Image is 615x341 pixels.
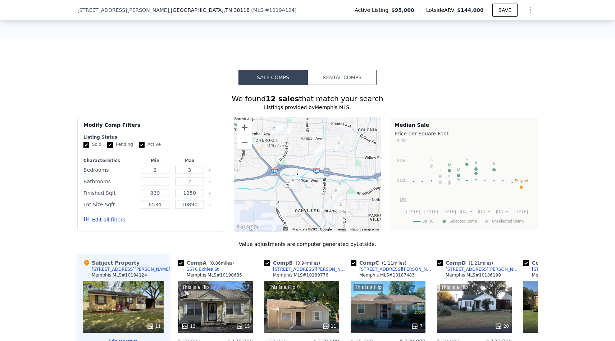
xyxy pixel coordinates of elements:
div: 4119 Chippewa Rd [332,187,340,199]
text: B [457,167,460,171]
div: 1391 Jeannine St [270,125,278,138]
div: Comp A [178,259,237,266]
span: 1.11 [383,261,393,266]
div: Finished Sqft [83,188,136,198]
span: ( miles) [293,261,323,266]
text: Subject [515,179,528,183]
span: MLS [253,7,264,13]
div: ( ) [251,6,297,14]
span: Map data ©2025 Google [292,227,332,231]
text: E [493,161,495,166]
div: 3413 Kimball Ave [284,127,292,139]
a: 1676 Echles St [178,266,219,272]
div: 3062 Claudette Rd [334,198,342,211]
div: Bathrooms [83,176,136,187]
text: [DATE] [460,209,474,214]
input: Sold [83,142,89,148]
button: Zoom out [237,135,252,149]
div: Comp D [437,259,496,266]
a: Report a map error [350,227,379,231]
text: [DATE] [478,209,492,214]
button: Sale Comps [238,70,307,85]
div: This is a Flip [267,284,297,291]
text: $150 [397,158,407,163]
div: [STREET_ADDRESS][PERSON_NAME] [446,266,520,272]
button: Clear [208,169,211,172]
text: K [448,175,451,179]
div: Memphis MLS # 10196070 [532,272,587,278]
a: [STREET_ADDRESS][PERSON_NAME] [264,266,348,272]
div: [STREET_ADDRESS] [532,266,575,272]
text: [DATE] [496,209,510,214]
text: G [430,158,433,162]
div: [STREET_ADDRESS][PERSON_NAME] [92,266,170,272]
div: Characteristics [83,158,136,163]
text: $100 [397,178,407,183]
div: Bedrooms [83,165,136,175]
text: L [457,171,460,175]
button: Zoom in [237,120,252,135]
div: Comp E [523,259,582,266]
span: $95,000 [391,6,414,14]
a: [STREET_ADDRESS][PERSON_NAME] [437,266,520,272]
button: Rental Comps [307,70,377,85]
label: Active [139,142,161,148]
text: F [475,165,477,169]
span: , TN 38118 [224,7,250,13]
div: 15 [236,323,250,330]
div: 3865 Elliston Rd [316,144,324,156]
div: 3267 Harris Ave [274,135,282,147]
div: 3274 Crete Ave [275,125,283,137]
div: 11 [147,323,161,330]
button: Clear [208,180,211,183]
text: Selected Comp [450,219,477,224]
svg: A chart. [395,139,533,229]
text: Unselected Comp [492,219,524,224]
span: , [GEOGRAPHIC_DATA] [169,6,250,14]
button: Clear [208,192,211,195]
div: Lot Size Sqft [83,199,136,210]
span: ( miles) [466,261,496,266]
span: Lotside ARV [426,6,457,14]
div: [STREET_ADDRESS][PERSON_NAME] [273,266,348,272]
span: 0.86 [211,261,221,266]
text: C [465,156,468,160]
div: 7 [411,323,423,330]
div: Comp C [351,259,409,266]
text: $200 [397,138,407,143]
input: Pending [107,142,113,148]
text: $50 [399,198,406,203]
text: D [448,162,451,166]
span: # 10194124 [265,7,295,13]
div: 11 [322,323,336,330]
div: 4191 Knight Arnold Rd [337,201,345,213]
span: $144,000 [457,7,484,13]
div: Median Sale [395,121,533,129]
span: ( miles) [379,261,409,266]
div: Comp B [264,259,323,266]
text: [DATE] [424,209,438,214]
strong: 12 sales [266,94,299,103]
div: 4125 Mink Cir [335,139,343,152]
text: [DATE] [406,209,420,214]
div: 13 [181,323,195,330]
img: Google [236,223,259,232]
span: 1.21 [470,261,480,266]
div: 1676 Echles St [187,266,219,272]
div: 2753 Mcmurray St [289,177,297,189]
div: Memphis MLS # 10186199 [446,272,501,278]
a: [STREET_ADDRESS][PERSON_NAME] [351,266,434,272]
text: [DATE] [514,209,528,214]
div: We found that match your search [77,94,538,104]
div: Memphis MLS # 10187483 [359,272,415,278]
text: [DATE] [442,209,456,214]
label: Sold [83,142,101,148]
div: Modify Comp Filters [83,121,219,134]
span: 0.94 [297,261,307,266]
div: 2665 Marlene St [293,171,301,183]
button: Show Options [523,3,538,17]
text: H [439,174,442,178]
button: SAVE [492,4,518,17]
div: Price per Square Foot [395,129,533,139]
text: 38118 [423,219,433,224]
